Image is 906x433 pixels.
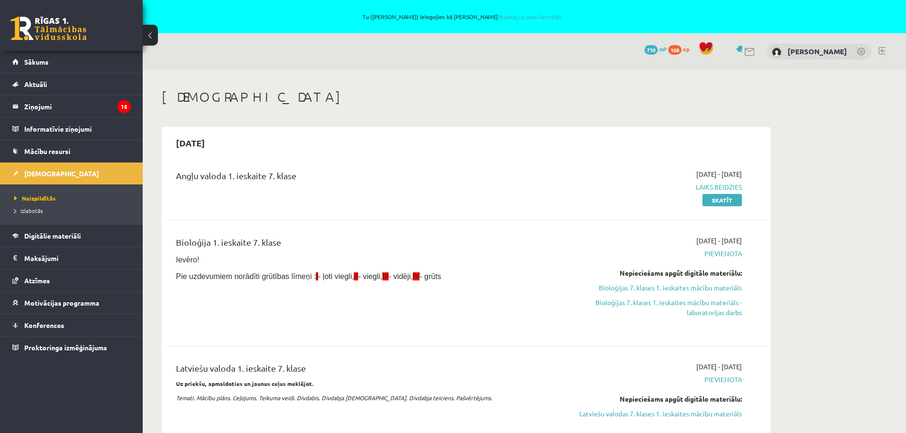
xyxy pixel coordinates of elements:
a: Bioloģijas 7. klases 1. ieskaites mācību materiāls - laboratorijas darbs [563,298,742,318]
span: [DATE] - [DATE] [696,362,742,372]
a: Motivācijas programma [12,292,131,314]
span: 168 [668,45,682,55]
a: [DEMOGRAPHIC_DATA] [12,163,131,184]
a: Proktoringa izmēģinājums [12,337,131,358]
span: Atzīmes [24,276,50,285]
span: Mācību resursi [24,147,70,155]
span: Proktoringa izmēģinājums [24,343,107,352]
span: 710 [644,45,658,55]
a: 168 xp [668,45,694,53]
span: [DATE] - [DATE] [696,169,742,179]
span: Neizpildītās [14,194,56,202]
h2: [DATE] [166,132,214,154]
span: xp [683,45,689,53]
a: Informatīvie ziņojumi [12,118,131,140]
legend: Informatīvie ziņojumi [24,118,131,140]
a: Atzīmes [12,269,131,291]
a: Aktuāli [12,73,131,95]
img: Kristofers Vasiļjevs [772,48,781,57]
div: Nepieciešams apgūt digitālo materiālu: [563,394,742,404]
span: Izlabotās [14,207,43,214]
legend: Maksājumi [24,247,131,269]
div: Angļu valoda 1. ieskaite 7. klase [176,169,548,187]
span: Pievienota [563,375,742,385]
span: I [316,272,318,280]
a: Maksājumi [12,247,131,269]
a: Ziņojumi15 [12,96,131,117]
a: Digitālie materiāli [12,225,131,247]
span: [DEMOGRAPHIC_DATA] [24,169,99,178]
a: Sākums [12,51,131,73]
a: Atpakaļ uz savu lietotāju [498,13,562,20]
span: Pievienota [563,249,742,259]
span: II [354,272,358,280]
span: III [382,272,389,280]
span: Pie uzdevumiem norādīti grūtības līmeņi : - ļoti viegli, - viegli, - vidēji, - grūts [176,272,441,280]
span: Aktuāli [24,80,47,88]
a: Neizpildītās [14,194,133,202]
span: [DATE] - [DATE] [696,236,742,246]
strong: Uz priekšu, apmaldoties un jaunus ceļus meklējot. [176,380,314,387]
a: Konferences [12,314,131,336]
i: 15 [117,100,131,113]
span: IV [413,272,419,280]
a: Skatīt [702,194,742,206]
h1: [DEMOGRAPHIC_DATA] [162,89,770,105]
div: Nepieciešams apgūt digitālo materiālu: [563,268,742,278]
span: Laiks beidzies [563,182,742,192]
a: Bioloģijas 7. klases 1. ieskaites mācību materiāls [563,283,742,293]
span: Tu ([PERSON_NAME]) ielogojies kā [PERSON_NAME] [109,14,816,19]
span: mP [659,45,667,53]
span: Motivācijas programma [24,298,99,307]
a: [PERSON_NAME] [788,47,847,56]
a: Rīgas 1. Tālmācības vidusskola [10,17,87,40]
legend: Ziņojumi [24,96,131,117]
a: 710 mP [644,45,667,53]
a: Izlabotās [14,206,133,215]
span: Konferences [24,321,64,329]
a: Mācību resursi [12,140,131,162]
a: Latviešu valodas 7. klases 1. ieskaites mācību materiāls [563,409,742,419]
span: Digitālie materiāli [24,231,81,240]
em: Temati. Mācību plāns. Ceļojums. Teikuma veidi. Divdabis. Divdabja [DEMOGRAPHIC_DATA]. Divdabja te... [176,394,492,402]
div: Bioloģija 1. ieskaite 7. klase [176,236,548,253]
span: Ievēro! [176,256,199,264]
span: Sākums [24,58,49,66]
div: Latviešu valoda 1. ieskaite 7. klase [176,362,548,379]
